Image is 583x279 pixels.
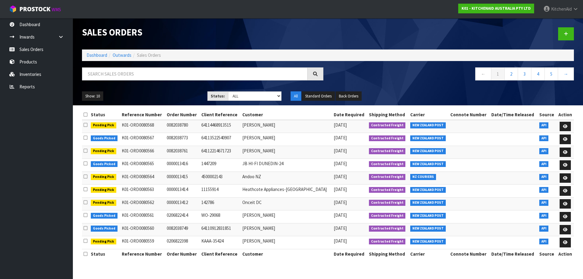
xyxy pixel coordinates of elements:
td: 1447209 [200,159,241,172]
span: [DATE] [334,199,347,205]
th: Date Required [332,249,367,259]
span: [DATE] [334,135,347,141]
td: WO-29068 [200,210,241,223]
span: Contracted Freight [369,239,406,245]
td: [PERSON_NAME] [241,146,332,159]
nav: Page navigation [332,67,574,82]
a: 3 [518,67,531,80]
span: [DATE] [334,225,347,231]
span: API [539,200,549,206]
td: [PERSON_NAME] [241,210,332,223]
td: KAAA-35424 [200,236,241,249]
span: API [539,239,549,245]
span: NEW ZEALAND POST [410,226,446,232]
span: Goods Picked [91,213,118,219]
span: [DATE] [334,122,347,128]
span: NEW ZEALAND POST [410,187,446,193]
span: NEW ZEALAND POST [410,161,446,167]
td: Onceit DC [241,197,332,210]
span: NEW ZEALAND POST [410,122,446,128]
td: [PERSON_NAME] [241,236,332,249]
span: Contracted Freight [369,200,406,206]
span: Goods Picked [91,135,118,141]
td: Heathcote Appliances-[GEOGRAPHIC_DATA] [241,185,332,198]
td: 142786 [200,197,241,210]
small: WMS [52,7,61,12]
th: Carrier [409,110,449,120]
span: API [539,135,549,141]
span: Contracted Freight [369,187,406,193]
th: Shipping Method [367,110,409,120]
span: API [539,226,549,232]
td: [PERSON_NAME] [241,120,332,133]
span: Contracted Freight [369,148,406,154]
th: Reference Number [120,110,165,120]
span: Goods Picked [91,226,118,232]
span: [DATE] [334,186,347,192]
span: NEW ZEALAND POST [410,148,446,154]
th: Connote Number [449,110,490,120]
span: [DATE] [334,161,347,166]
a: Outwards [113,52,131,58]
th: Status [89,249,120,259]
td: 0082038780 [165,120,200,133]
span: NEW ZEALAND POST [410,200,446,206]
td: 0000013414 [165,185,200,198]
td: 0206822414 [165,210,200,223]
span: [DATE] [334,174,347,179]
th: Date Required [332,110,367,120]
span: Pending Pick [91,200,116,206]
th: Customer [241,110,332,120]
span: Goods Picked [91,161,118,167]
span: KitchenAid [551,6,572,12]
button: Show: 10 [82,91,103,101]
span: [DATE] [334,238,347,244]
span: NEW ZEALAND POST [410,213,446,219]
td: Andoo NZ [241,172,332,185]
td: K01-ORD0080564 [120,172,165,185]
td: K01-ORD0080567 [120,133,165,146]
span: API [539,161,549,167]
th: Action [556,249,574,259]
td: 0082038761 [165,146,200,159]
th: Reference Number [120,249,165,259]
span: Sales Orders [137,52,161,58]
strong: K01 - KITCHENAID AUSTRALIA PTY LTD [462,6,531,11]
th: Date/Time Released [490,249,538,259]
td: K01-ORD0080561 [120,210,165,223]
h1: Sales Orders [82,27,323,37]
th: Customer [241,249,332,259]
td: 0000013416 [165,159,200,172]
td: 64112214671723 [200,146,241,159]
td: 0082038773 [165,133,200,146]
td: K01-ORD0080559 [120,236,165,249]
span: Contracted Freight [369,226,406,232]
td: [PERSON_NAME] [241,133,332,146]
span: Pending Pick [91,239,116,245]
span: NEW ZEALAND POST [410,239,446,245]
td: K01-ORD0080566 [120,146,165,159]
td: 0206822398 [165,236,200,249]
a: ← [475,67,491,80]
a: 2 [504,67,518,80]
span: Pending Pick [91,122,116,128]
td: K01-ORD0080565 [120,159,165,172]
td: JB HI-FI DUNEDIN-24 [241,159,332,172]
span: ProStock [19,5,50,13]
td: 64110912831851 [200,223,241,236]
td: [PERSON_NAME] [241,223,332,236]
span: API [539,187,549,193]
span: Pending Pick [91,174,116,180]
th: Connote Number [449,249,490,259]
td: 0000013415 [165,172,200,185]
span: NEW ZEALAND POST [410,135,446,141]
td: K01-ORD0080560 [120,223,165,236]
span: Pending Pick [91,187,116,193]
th: Source [538,110,557,120]
span: [DATE] [334,148,347,154]
img: cube-alt.png [9,5,17,13]
span: Pending Pick [91,148,116,154]
th: Client Reference [200,110,241,120]
input: Search sales orders [82,67,308,80]
button: Back Orders [336,91,362,101]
